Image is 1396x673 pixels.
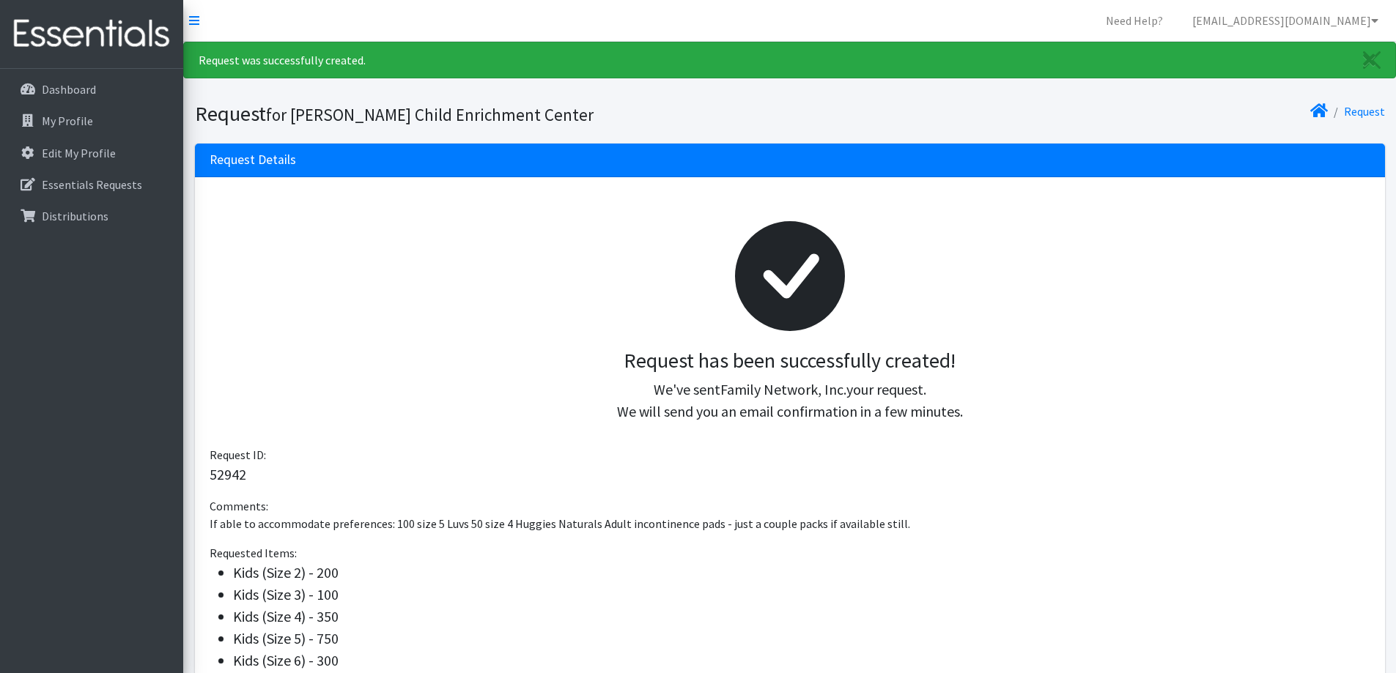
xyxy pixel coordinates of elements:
[210,546,297,560] span: Requested Items:
[183,42,1396,78] div: Request was successfully created.
[210,464,1370,486] p: 52942
[210,515,1370,532] p: If able to accommodate preferences: 100 size 5 Luvs 50 size 4 Huggies Naturals Adult incontinence...
[1094,6,1175,35] a: Need Help?
[6,170,177,199] a: Essentials Requests
[233,650,1370,672] li: Kids (Size 6) - 300
[42,177,142,192] p: Essentials Requests
[233,606,1370,628] li: Kids (Size 4) - 350
[210,152,296,168] h3: Request Details
[6,10,177,59] img: HumanEssentials
[210,447,266,462] span: Request ID:
[6,75,177,104] a: Dashboard
[221,349,1359,373] h3: Request has been successfully created!
[233,584,1370,606] li: Kids (Size 3) - 100
[42,114,93,128] p: My Profile
[720,380,846,398] span: Family Network, Inc.
[42,146,116,160] p: Edit My Profile
[210,499,268,513] span: Comments:
[1181,6,1390,35] a: [EMAIL_ADDRESS][DOMAIN_NAME]
[1344,104,1385,119] a: Request
[6,201,177,231] a: Distributions
[42,209,108,223] p: Distributions
[6,138,177,168] a: Edit My Profile
[221,379,1359,423] p: We've sent your request. We will send you an email confirmation in a few minutes.
[195,101,785,127] h1: Request
[6,106,177,135] a: My Profile
[42,82,96,97] p: Dashboard
[266,104,594,125] small: for [PERSON_NAME] Child Enrichment Center
[1348,42,1395,78] a: Close
[233,562,1370,584] li: Kids (Size 2) - 200
[233,628,1370,650] li: Kids (Size 5) - 750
